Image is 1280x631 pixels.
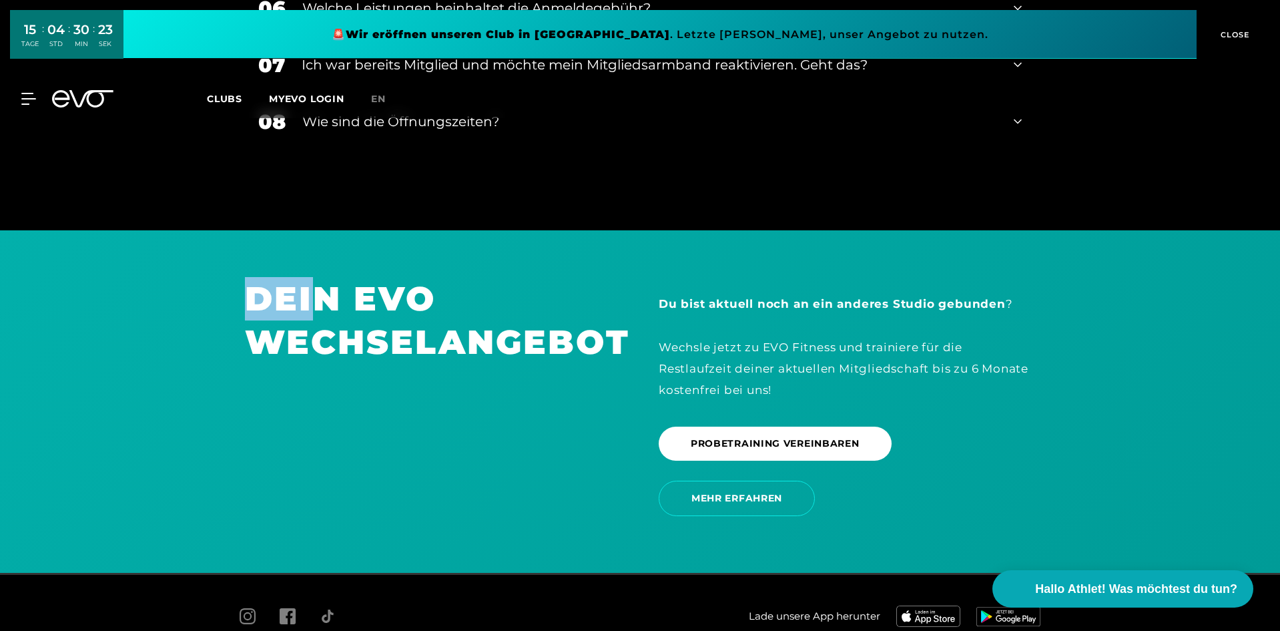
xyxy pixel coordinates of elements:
[659,471,820,526] a: MEHR ERFAHREN
[269,93,344,105] a: MYEVO LOGIN
[1035,580,1237,598] span: Hallo Athlet! Was möchtest du tun?
[659,297,1006,310] strong: Du bist aktuell noch an ein anderes Studio gebunden
[1197,10,1270,59] button: CLOSE
[691,491,782,505] span: MEHR ERFAHREN
[98,20,113,39] div: 23
[207,93,242,105] span: Clubs
[21,39,39,49] div: TAGE
[976,607,1040,626] img: evofitness app
[93,21,95,57] div: :
[992,570,1253,608] button: Hallo Athlet! Was möchtest du tun?
[371,91,402,107] a: en
[47,39,65,49] div: STD
[1217,29,1250,41] span: CLOSE
[659,417,897,471] a: PROBETRAINING VEREINBAREN
[21,20,39,39] div: 15
[749,609,880,624] span: Lade unsere App herunter
[371,93,386,105] span: en
[68,21,70,57] div: :
[659,293,1035,401] div: ? Wechsle jetzt zu EVO Fitness und trainiere für die Restlaufzeit deiner aktuellen Mitgliedschaft...
[42,21,44,57] div: :
[245,277,621,364] h1: DEIN EVO WECHSELANGEBOT
[98,39,113,49] div: SEK
[207,92,269,105] a: Clubs
[73,39,89,49] div: MIN
[73,20,89,39] div: 30
[896,606,960,627] img: evofitness app
[691,437,860,451] span: PROBETRAINING VEREINBAREN
[47,20,65,39] div: 04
